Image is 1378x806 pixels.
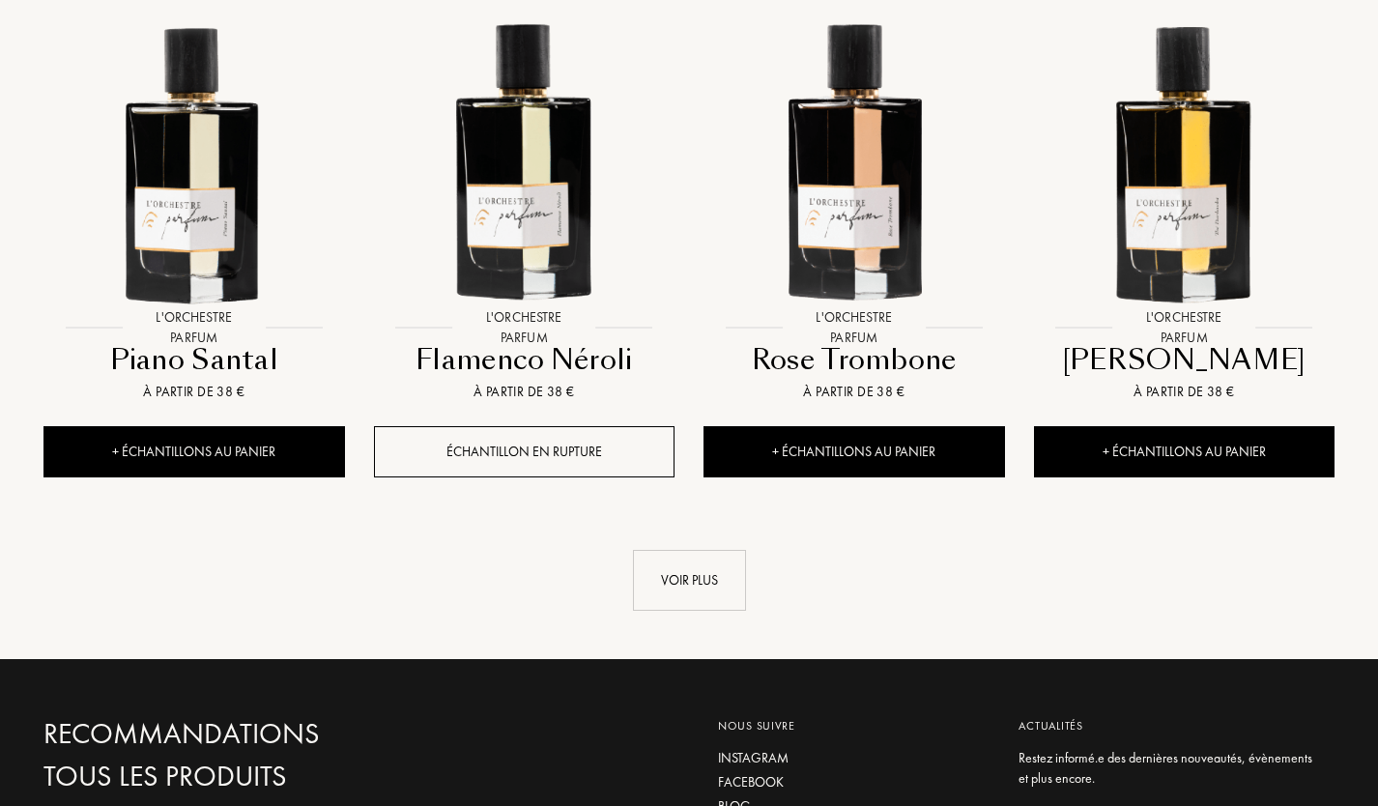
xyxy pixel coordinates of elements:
[718,717,990,734] div: Nous suivre
[45,11,342,307] img: Piano Santal L'Orchestre Parfum
[43,717,454,751] a: Recommandations
[718,748,990,768] a: Instagram
[43,760,454,793] a: Tous les produits
[1036,11,1333,307] img: Thé Darbouka L'Orchestre Parfum
[705,11,1002,307] img: Rose Trombone L'Orchestre Parfum
[43,426,345,477] div: + Échantillons au panier
[1019,748,1320,789] div: Restez informé.e des dernières nouveautés, évènements et plus encore.
[376,11,673,307] img: Flamenco Néroli L'Orchestre Parfum
[633,550,746,611] div: Voir plus
[703,426,1005,477] div: + Échantillons au panier
[1042,382,1328,402] div: À partir de 38 €
[51,382,337,402] div: À partir de 38 €
[374,426,675,477] div: Échantillon en rupture
[382,382,668,402] div: À partir de 38 €
[1019,717,1320,734] div: Actualités
[1034,426,1335,477] div: + Échantillons au panier
[711,382,997,402] div: À partir de 38 €
[718,772,990,792] a: Facebook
